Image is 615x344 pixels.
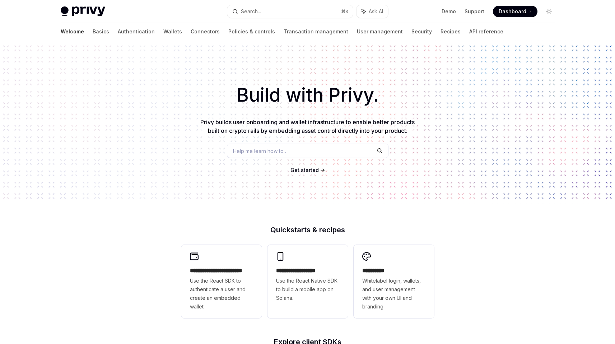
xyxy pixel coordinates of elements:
[61,23,84,40] a: Welcome
[181,226,434,233] h2: Quickstarts & recipes
[267,245,348,318] a: **** **** **** ***Use the React Native SDK to build a mobile app on Solana.
[469,23,503,40] a: API reference
[357,23,403,40] a: User management
[228,23,275,40] a: Policies & controls
[227,5,353,18] button: Search...⌘K
[290,167,319,174] a: Get started
[11,81,604,109] h1: Build with Privy.
[369,8,383,15] span: Ask AI
[284,23,348,40] a: Transaction management
[61,6,105,17] img: light logo
[543,6,555,17] button: Toggle dark mode
[118,23,155,40] a: Authentication
[499,8,526,15] span: Dashboard
[93,23,109,40] a: Basics
[341,9,349,14] span: ⌘ K
[362,276,425,311] span: Whitelabel login, wallets, and user management with your own UI and branding.
[163,23,182,40] a: Wallets
[354,245,434,318] a: **** *****Whitelabel login, wallets, and user management with your own UI and branding.
[493,6,537,17] a: Dashboard
[465,8,484,15] a: Support
[441,23,461,40] a: Recipes
[190,276,253,311] span: Use the React SDK to authenticate a user and create an embedded wallet.
[191,23,220,40] a: Connectors
[200,118,415,134] span: Privy builds user onboarding and wallet infrastructure to enable better products built on crypto ...
[241,7,261,16] div: Search...
[411,23,432,40] a: Security
[276,276,339,302] span: Use the React Native SDK to build a mobile app on Solana.
[233,147,288,155] span: Help me learn how to…
[357,5,388,18] button: Ask AI
[290,167,319,173] span: Get started
[442,8,456,15] a: Demo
